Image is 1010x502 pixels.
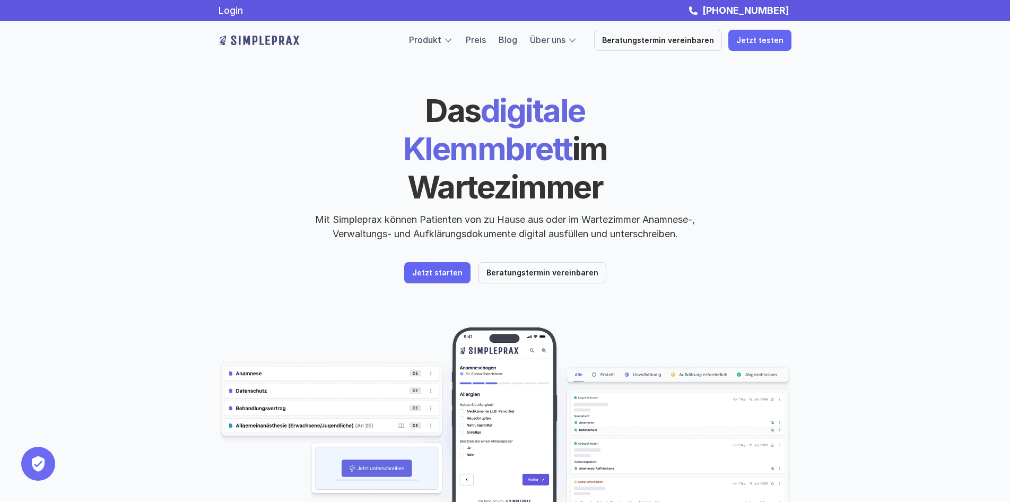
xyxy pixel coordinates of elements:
[412,269,463,278] p: Jetzt starten
[594,30,722,51] a: Beratungstermin vereinbaren
[404,262,471,283] a: Jetzt starten
[702,5,789,16] strong: [PHONE_NUMBER]
[407,129,613,206] span: im Wartezimmer
[219,5,243,16] a: Login
[306,212,704,241] p: Mit Simpleprax können Patienten von zu Hause aus oder im Wartezimmer Anamnese-, Verwaltungs- und ...
[486,269,598,278] p: Beratungstermin vereinbaren
[409,34,441,45] a: Produkt
[736,36,783,45] p: Jetzt testen
[322,91,688,206] h1: digitale Klemmbrett
[466,34,486,45] a: Preis
[700,5,791,16] a: [PHONE_NUMBER]
[499,34,517,45] a: Blog
[530,34,565,45] a: Über uns
[425,91,481,129] span: Das
[602,36,714,45] p: Beratungstermin vereinbaren
[728,30,791,51] a: Jetzt testen
[478,262,606,283] a: Beratungstermin vereinbaren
